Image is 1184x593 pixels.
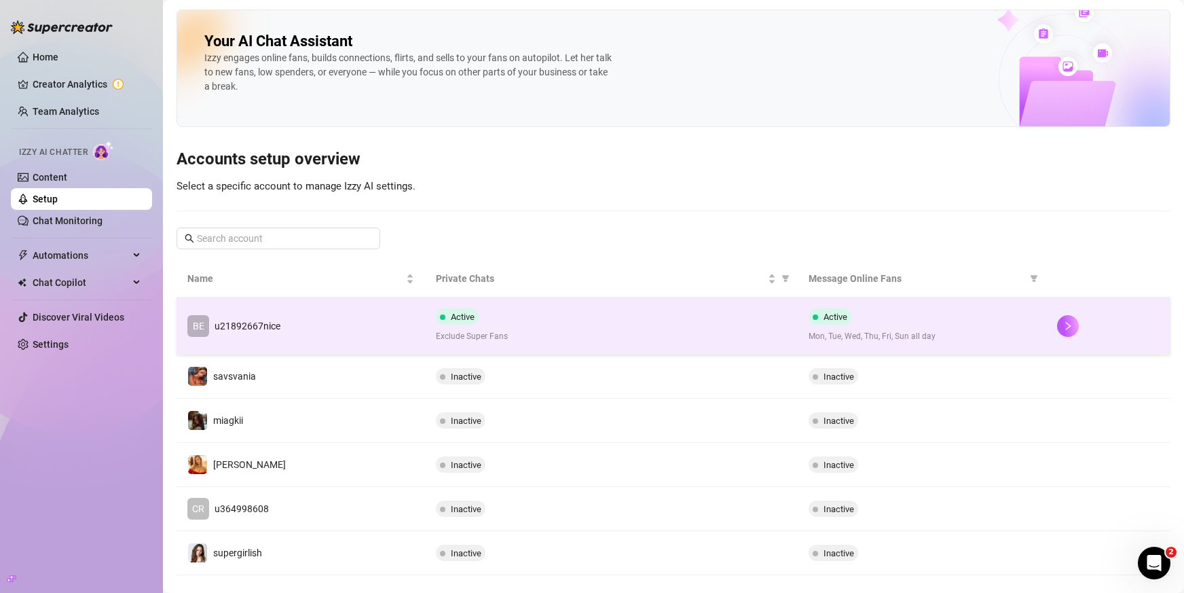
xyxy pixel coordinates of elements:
[824,372,854,382] span: Inactive
[11,20,113,34] img: logo-BBDzfeDw.svg
[451,312,475,322] span: Active
[781,274,790,283] span: filter
[451,460,481,470] span: Inactive
[215,503,269,514] span: u364998608
[451,548,481,558] span: Inactive
[1027,268,1041,289] span: filter
[204,32,352,51] h2: Your AI Chat Assistant
[188,411,207,430] img: miagkii
[187,271,403,286] span: Name
[93,141,114,160] img: AI Chatter
[451,372,481,382] span: Inactive
[809,271,1024,286] span: Message Online Fans
[436,271,765,286] span: Private Chats
[1063,321,1073,331] span: right
[425,260,798,298] th: Private Chats
[33,172,67,183] a: Content
[177,260,425,298] th: Name
[177,149,1170,170] h3: Accounts setup overview
[1057,315,1079,337] button: right
[215,321,280,331] span: u21892667nice
[19,146,88,159] span: Izzy AI Chatter
[436,330,787,343] span: Exclude Super Fans
[33,312,124,323] a: Discover Viral Videos
[213,371,256,382] span: savsvania
[188,367,207,386] img: savsvania
[185,234,194,243] span: search
[1030,274,1038,283] span: filter
[779,268,792,289] span: filter
[204,51,612,94] div: Izzy engages online fans, builds connections, flirts, and sells to your fans on autopilot. Let he...
[809,330,1035,343] span: Mon, Tue, Wed, Thu, Fri, Sun all day
[213,547,262,558] span: supergirlish
[33,215,103,226] a: Chat Monitoring
[451,504,481,514] span: Inactive
[177,180,415,192] span: Select a specific account to manage Izzy AI settings.
[197,231,361,246] input: Search account
[33,73,141,95] a: Creator Analytics exclamation-circle
[193,319,204,334] span: BE
[33,339,69,350] a: Settings
[33,272,129,293] span: Chat Copilot
[213,415,243,426] span: miagkii
[7,574,16,583] span: build
[1166,547,1177,558] span: 2
[33,194,58,204] a: Setup
[33,52,58,62] a: Home
[451,416,481,426] span: Inactive
[1138,547,1170,579] iframe: Intercom live chat
[188,543,207,562] img: supergirlish
[824,460,854,470] span: Inactive
[824,312,847,322] span: Active
[824,504,854,514] span: Inactive
[213,459,286,470] span: [PERSON_NAME]
[192,501,204,516] span: CR
[33,106,99,117] a: Team Analytics
[18,250,29,261] span: thunderbolt
[188,455,207,474] img: mikayla_demaiter
[824,416,854,426] span: Inactive
[33,245,129,266] span: Automations
[18,278,26,287] img: Chat Copilot
[824,548,854,558] span: Inactive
